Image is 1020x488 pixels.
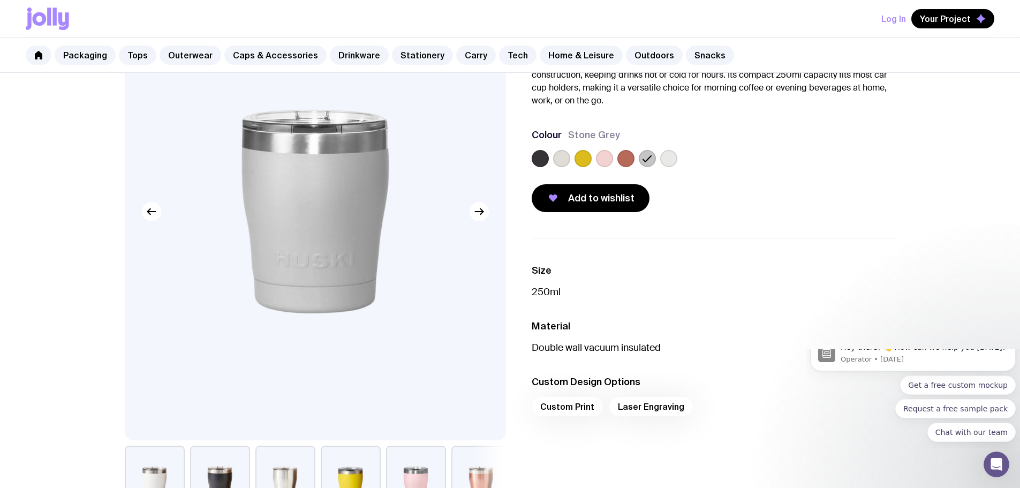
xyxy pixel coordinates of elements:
[330,46,389,65] a: Drinkware
[532,56,896,107] p: The Huski Tumbler 2.0 delivers reliable insulation with its premium 304 stainless steel construct...
[532,264,896,277] h3: Size
[94,26,210,46] button: Quick reply: Get a free custom mockup
[4,26,210,93] div: Quick reply options
[911,9,994,28] button: Your Project
[532,376,896,388] h3: Custom Design Options
[224,46,327,65] a: Caps & Accessories
[456,46,496,65] a: Carry
[686,46,734,65] a: Snacks
[160,46,221,65] a: Outerwear
[540,46,623,65] a: Home & Leisure
[532,341,896,354] p: Double wall vacuum insulated
[532,286,896,298] p: 250ml
[626,46,683,65] a: Outdoors
[35,5,202,15] p: Message from Operator, sent 1w ago
[920,13,971,24] span: Your Project
[392,46,453,65] a: Stationery
[122,73,210,93] button: Quick reply: Chat with our team
[55,46,116,65] a: Packaging
[881,9,906,28] button: Log In
[532,184,649,212] button: Add to wishlist
[806,349,1020,448] iframe: Intercom notifications message
[119,46,156,65] a: Tops
[568,192,634,205] span: Add to wishlist
[89,50,210,69] button: Quick reply: Request a free sample pack
[532,129,562,141] h3: Colour
[499,46,537,65] a: Tech
[532,320,896,333] h3: Material
[984,452,1009,477] iframe: Intercom live chat
[568,129,620,141] span: Stone Grey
